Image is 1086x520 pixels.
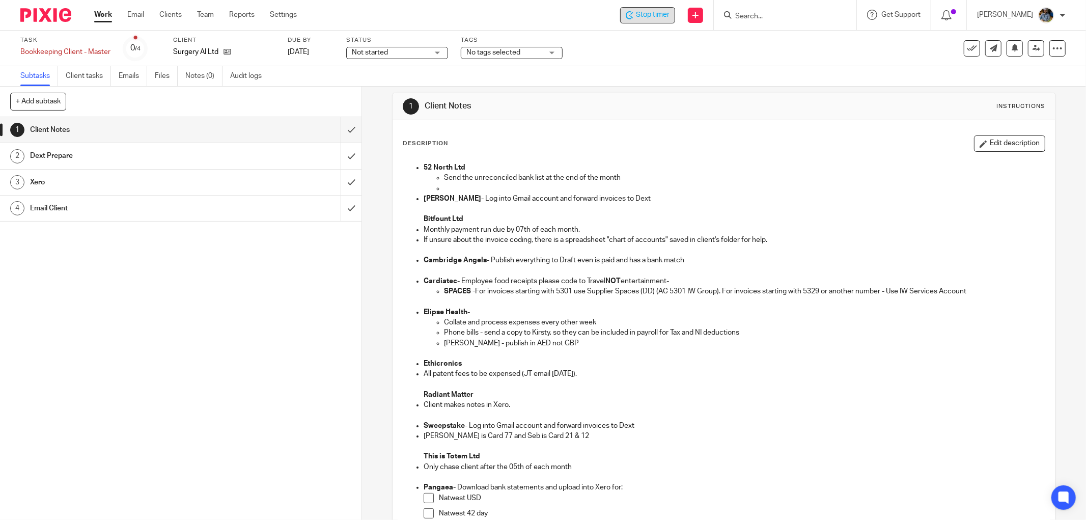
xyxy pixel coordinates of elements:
p: - Log into Gmail account and forward invoices to Dext [424,421,1045,431]
p: Description [403,140,448,148]
a: Team [197,10,214,20]
p: - Log into Gmail account and forward invoices to Dext [424,194,1045,204]
small: /4 [135,46,141,51]
button: Edit description [974,135,1045,152]
strong: [PERSON_NAME] [424,195,481,202]
p: [PERSON_NAME] is Card 77 and Seb is Card 21 & 12 [424,431,1045,441]
div: 0 [130,42,141,54]
p: Client makes notes in Xero. [424,400,1045,410]
p: If unsure about the invoice coding, there is a spreadsheet "chart of accounts" saved in client's ... [424,235,1045,245]
strong: 52 North Ltd [424,164,465,171]
div: 4 [10,201,24,215]
p: Phone bills - send a copy to Kirsty, so they can be included in payroll for Tax and NI deductions [444,327,1045,338]
p: [PERSON_NAME] [977,10,1033,20]
strong: SPACES - [444,288,475,295]
a: Email [127,10,144,20]
p: - Download bank statements and upload into Xero for: [424,482,1045,492]
a: Audit logs [230,66,269,86]
strong: Bitfount Ltd [424,215,463,223]
a: Emails [119,66,147,86]
div: 1 [403,98,419,115]
a: Reports [229,10,255,20]
p: All patent fees to be expensed (JT email [DATE]). [424,369,1045,379]
img: Jaskaran%20Singh.jpeg [1038,7,1054,23]
p: For invoices starting with 5301 use Supplier Spaces (DD) (AC 5301 IW Group). For invoices startin... [444,286,1045,296]
strong: Sweepstake [424,422,465,429]
div: 2 [10,149,24,163]
label: Task [20,36,110,44]
span: [DATE] [288,48,309,56]
strong: Ethicronics [424,360,462,367]
label: Client [173,36,275,44]
p: Collate and process expenses every other week [444,317,1045,327]
strong: NOT [605,278,621,285]
div: Surgery AI Ltd - Bookkeeping Client - Master [620,7,675,23]
p: Surgery AI Ltd [173,47,218,57]
strong: Cambridge Angels [424,257,487,264]
span: Get Support [881,11,921,18]
a: Subtasks [20,66,58,86]
span: Not started [352,49,388,56]
label: Status [346,36,448,44]
h1: Client Notes [30,122,231,138]
p: Only chase client after the 05th of each month [424,462,1045,472]
div: 1 [10,123,24,137]
a: Files [155,66,178,86]
a: Work [94,10,112,20]
div: 3 [10,175,24,189]
button: + Add subtask [10,93,66,110]
strong: Cardiatec [424,278,457,285]
span: Stop timer [636,10,670,20]
h1: Xero [30,175,231,190]
p: Send the unreconciled bank list at the end of the month [444,173,1045,183]
h1: Email Client [30,201,231,216]
div: Instructions [996,102,1045,111]
a: Clients [159,10,182,20]
input: Search [734,12,826,21]
p: Natwest 42 day [439,508,1045,518]
strong: Elipse Health [424,309,467,316]
h1: Dext Prepare [30,148,231,163]
p: - Employee food receipts please code to Travel entertainment- [424,276,1045,286]
p: [PERSON_NAME] - publish in AED not GBP [444,338,1045,348]
div: Bookkeeping Client - Master [20,47,110,57]
p: - [424,307,1045,317]
label: Due by [288,36,333,44]
strong: Pangaea [424,484,453,491]
a: Client tasks [66,66,111,86]
strong: This is Totem Ltd [424,453,480,460]
p: - Publish everything to Draft even is paid and has a bank match [424,255,1045,265]
span: No tags selected [466,49,520,56]
a: Notes (0) [185,66,222,86]
p: Monthly payment run due by 07th of each month. [424,225,1045,235]
label: Tags [461,36,563,44]
h1: Client Notes [425,101,746,112]
img: Pixie [20,8,71,22]
a: Settings [270,10,297,20]
strong: Radiant Matter [424,391,474,398]
p: Natwest USD [439,493,1045,503]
